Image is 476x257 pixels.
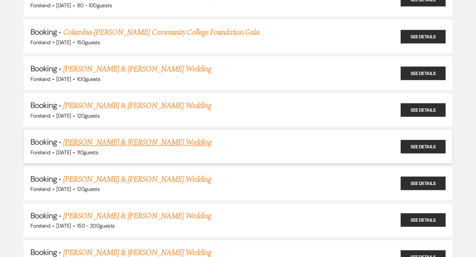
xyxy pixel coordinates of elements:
[63,136,211,148] a: [PERSON_NAME] & [PERSON_NAME] Wedding
[56,149,71,156] span: [DATE]
[30,222,50,229] span: Foreland
[401,213,446,227] a: See Details
[56,186,71,193] span: [DATE]
[56,112,71,119] span: [DATE]
[30,63,57,74] span: Booking
[401,103,446,117] a: See Details
[30,112,50,119] span: Foreland
[77,112,99,119] span: 120 guests
[401,30,446,43] a: See Details
[401,177,446,190] a: See Details
[56,39,71,46] span: [DATE]
[30,186,50,193] span: Foreland
[30,174,57,184] span: Booking
[56,2,71,9] span: [DATE]
[30,76,50,83] span: Foreland
[30,149,50,156] span: Foreland
[63,210,211,222] a: [PERSON_NAME] & [PERSON_NAME] Wedding
[77,186,99,193] span: 120 guests
[30,100,57,110] span: Booking
[63,26,259,38] a: Columbia-[PERSON_NAME] Community College Foundation Gala
[63,63,211,75] a: [PERSON_NAME] & [PERSON_NAME] Wedding
[401,66,446,80] a: See Details
[30,210,57,221] span: Booking
[77,149,98,156] span: 110 guests
[56,222,71,229] span: [DATE]
[77,222,114,229] span: 150 - 200 guests
[56,76,71,83] span: [DATE]
[401,140,446,154] a: See Details
[77,39,100,46] span: 150 guests
[77,76,100,83] span: 100 guests
[63,173,211,185] a: [PERSON_NAME] & [PERSON_NAME] Wedding
[30,39,50,46] span: Foreland
[77,2,112,9] span: 80 - 100 guests
[63,100,211,112] a: [PERSON_NAME] & [PERSON_NAME] Wedding
[30,27,57,37] span: Booking
[30,137,57,147] span: Booking
[30,2,50,9] span: Foreland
